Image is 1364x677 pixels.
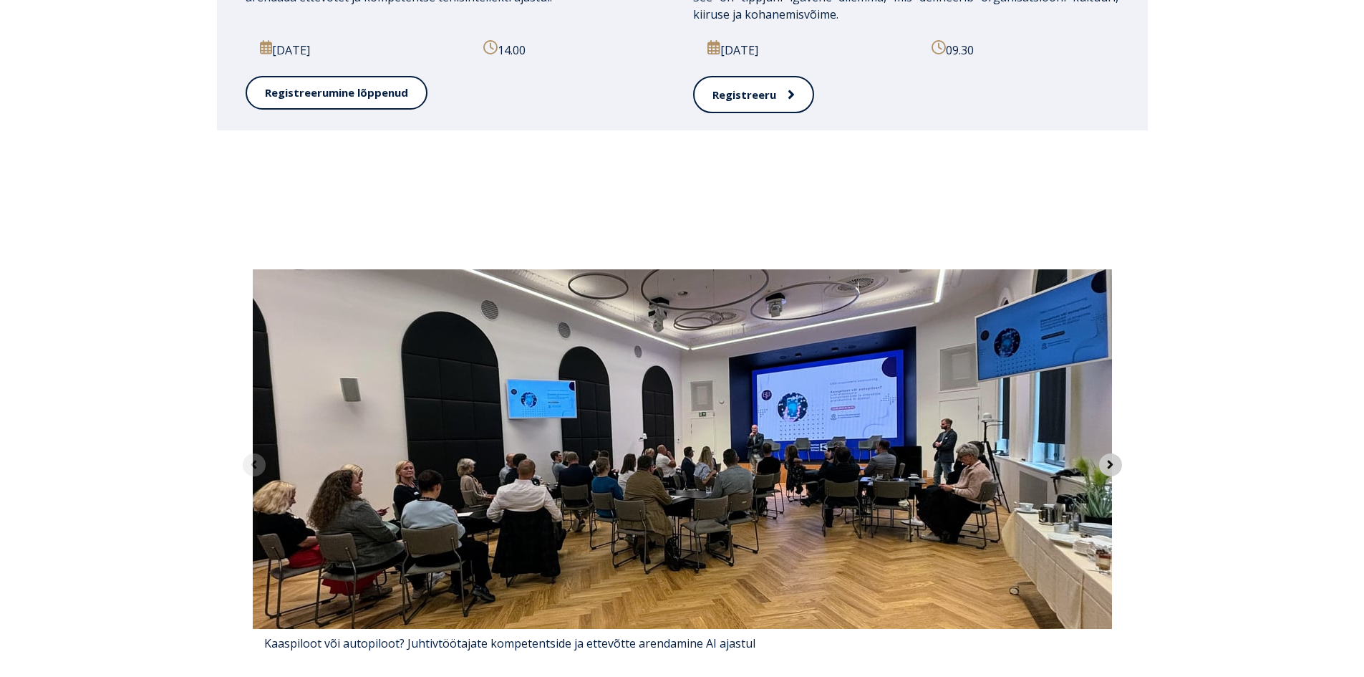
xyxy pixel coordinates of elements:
[1099,453,1122,476] button: Next slide
[483,40,657,59] p: 14.00
[246,76,427,110] button: Registreerumine lõppenud
[253,629,1112,652] div: Kaaspiloot või autopiloot? Juhtivtöötajate kompetentside ja ettevõtte arendamine AI ajastul
[253,269,1112,629] img: IMG_6775
[707,40,881,59] p: [DATE]
[260,40,433,59] p: [DATE]
[932,40,1105,59] p: 09.30
[693,76,814,114] a: Registreeru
